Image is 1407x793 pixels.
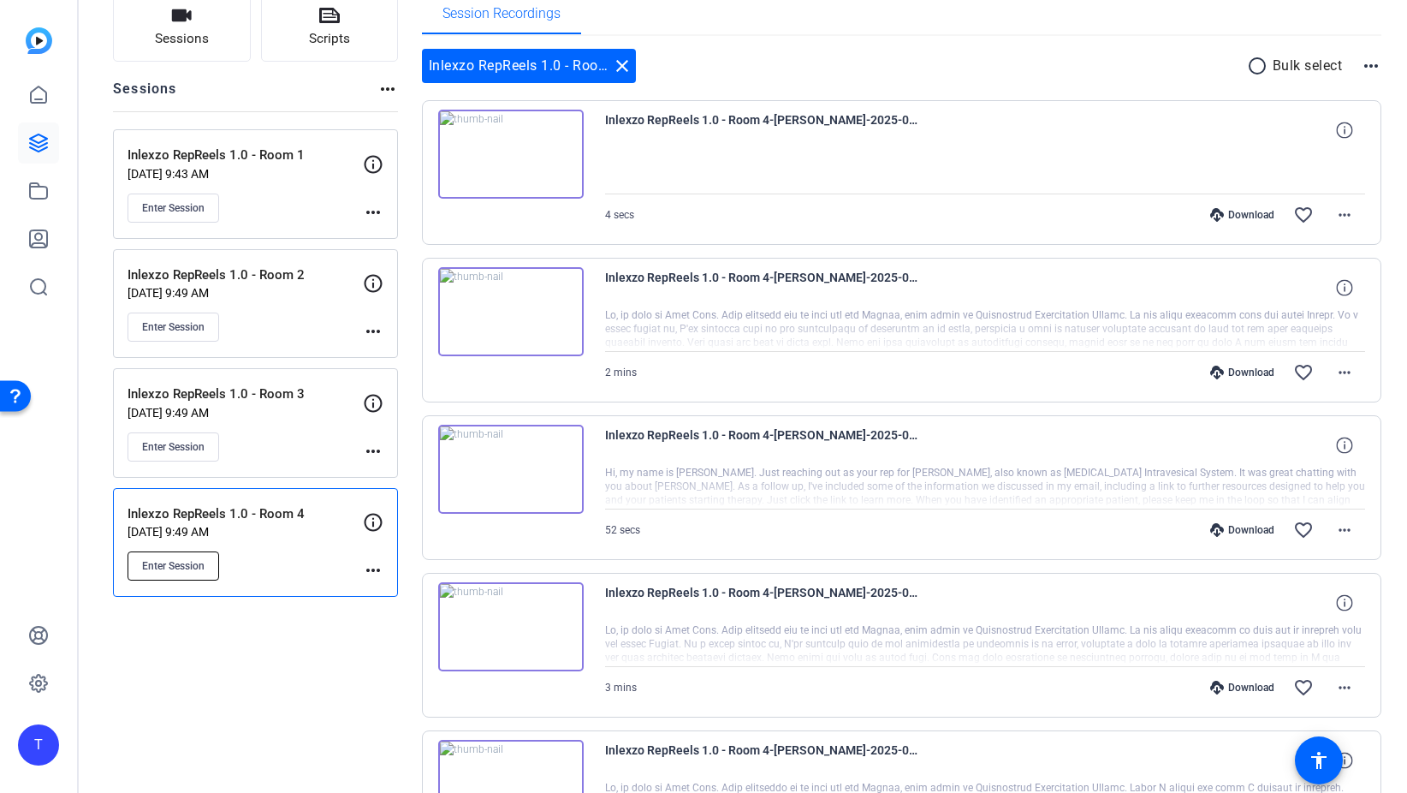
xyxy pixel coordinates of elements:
[442,7,561,21] span: Session Recordings
[1293,677,1314,698] mat-icon: favorite_border
[422,49,636,83] div: Inlexzo RepReels 1.0 - Room 4
[605,682,637,694] span: 3 mins
[128,432,219,462] button: Enter Session
[128,552,219,581] button: Enter Session
[605,267,922,308] span: Inlexzo RepReels 1.0 - Room 4-[PERSON_NAME]-2025-08-26-12-39-16-052-0
[128,286,363,300] p: [DATE] 9:49 AM
[26,27,52,54] img: blue-gradient.svg
[363,202,383,223] mat-icon: more_horiz
[128,406,363,420] p: [DATE] 9:49 AM
[1202,681,1283,695] div: Download
[1334,205,1355,225] mat-icon: more_horiz
[1247,56,1273,76] mat-icon: radio_button_unchecked
[142,559,205,573] span: Enter Session
[605,740,922,781] span: Inlexzo RepReels 1.0 - Room 4-[PERSON_NAME]-2025-08-26-12-32-29-509-0
[605,425,922,466] span: Inlexzo RepReels 1.0 - Room 4-[PERSON_NAME]-2025-08-26-12-38-03-000-0
[142,440,205,454] span: Enter Session
[128,146,363,165] p: Inlexzo RepReels 1.0 - Room 1
[128,504,363,524] p: Inlexzo RepReels 1.0 - Room 4
[142,320,205,334] span: Enter Session
[1293,205,1314,225] mat-icon: favorite_border
[438,110,584,199] img: thumb-nail
[377,79,398,99] mat-icon: more_horiz
[605,209,634,221] span: 4 secs
[128,194,219,223] button: Enter Session
[438,267,584,356] img: thumb-nail
[18,724,59,766] div: T
[612,56,632,76] mat-icon: close
[363,321,383,342] mat-icon: more_horiz
[155,29,209,49] span: Sessions
[1293,362,1314,383] mat-icon: favorite_border
[309,29,350,49] span: Scripts
[113,79,177,111] h2: Sessions
[128,385,363,404] p: Inlexzo RepReels 1.0 - Room 3
[1334,677,1355,698] mat-icon: more_horiz
[363,560,383,581] mat-icon: more_horiz
[438,425,584,514] img: thumb-nail
[438,582,584,671] img: thumb-nail
[128,167,363,181] p: [DATE] 9:43 AM
[1361,56,1381,76] mat-icon: more_horiz
[1334,362,1355,383] mat-icon: more_horiz
[1273,56,1343,76] p: Bulk select
[1202,366,1283,379] div: Download
[128,265,363,285] p: Inlexzo RepReels 1.0 - Room 2
[1202,523,1283,537] div: Download
[1202,208,1283,222] div: Download
[142,201,205,215] span: Enter Session
[128,525,363,539] p: [DATE] 9:49 AM
[605,110,922,151] span: Inlexzo RepReels 1.0 - Room 4-[PERSON_NAME]-2025-08-26-12-41-22-868-0
[363,441,383,462] mat-icon: more_horiz
[128,313,219,342] button: Enter Session
[1293,520,1314,540] mat-icon: favorite_border
[605,367,637,379] span: 2 mins
[605,524,640,536] span: 52 secs
[1334,520,1355,540] mat-icon: more_horiz
[605,582,922,623] span: Inlexzo RepReels 1.0 - Room 4-[PERSON_NAME]-2025-08-26-12-34-58-662-0
[1309,750,1329,771] mat-icon: accessibility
